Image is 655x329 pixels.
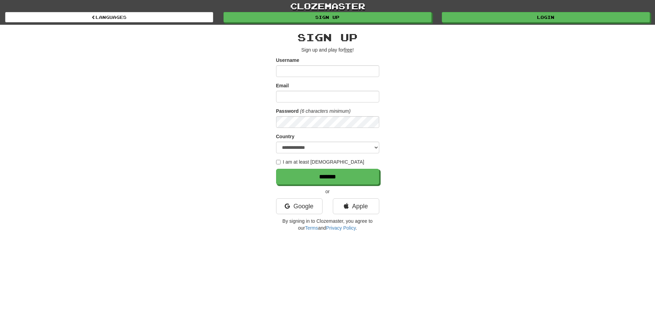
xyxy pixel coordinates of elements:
label: Username [276,57,299,64]
em: (6 characters minimum) [300,108,351,114]
a: Terms [305,225,318,231]
p: Sign up and play for ! [276,46,379,53]
a: Apple [333,198,379,214]
a: Privacy Policy [326,225,356,231]
h2: Sign up [276,32,379,43]
label: I am at least [DEMOGRAPHIC_DATA] [276,158,364,165]
label: Email [276,82,289,89]
a: Languages [5,12,213,22]
p: By signing in to Clozemaster, you agree to our and . [276,218,379,231]
u: free [344,47,352,53]
label: Country [276,133,295,140]
p: or [276,188,379,195]
label: Password [276,108,299,114]
input: I am at least [DEMOGRAPHIC_DATA] [276,160,281,164]
a: Login [442,12,650,22]
a: Sign up [223,12,432,22]
a: Google [276,198,323,214]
